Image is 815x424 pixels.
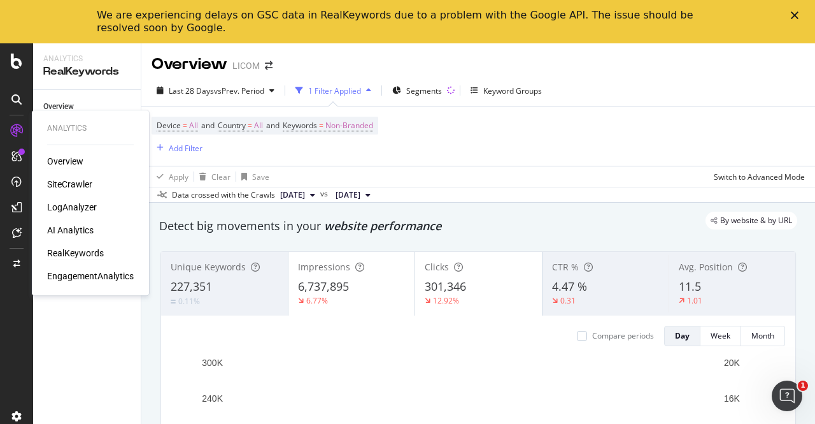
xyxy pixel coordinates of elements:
[43,100,132,113] a: Overview
[724,358,741,368] text: 20K
[679,279,701,294] span: 11.5
[711,330,730,341] div: Week
[679,261,733,273] span: Avg. Position
[705,212,797,230] div: legacy label
[266,120,280,131] span: and
[194,166,230,187] button: Clear
[43,54,131,64] div: Analytics
[592,330,654,341] div: Compare periods
[791,11,804,19] div: Fermer
[152,80,280,101] button: Last 28 DaysvsPrev. Period
[201,120,215,131] span: and
[169,85,214,96] span: Last 28 Days
[320,188,330,200] span: vs
[308,85,361,96] div: 1 Filter Applied
[254,117,263,135] span: All
[406,85,442,96] span: Segments
[483,85,542,96] div: Keyword Groups
[675,330,690,341] div: Day
[47,155,83,168] a: Overview
[171,300,176,303] img: Equal
[290,80,376,101] button: 1 Filter Applied
[720,217,792,224] span: By website & by URL
[275,187,320,203] button: [DATE]
[664,326,700,346] button: Day
[283,120,317,131] span: Keywords
[189,117,198,135] span: All
[552,261,579,273] span: CTR %
[47,224,94,237] a: AI Analytics
[425,279,466,294] span: 301,346
[298,261,350,273] span: Impressions
[552,279,587,294] span: 4.47 %
[330,187,376,203] button: [DATE]
[700,326,741,346] button: Week
[687,295,702,306] div: 1.01
[183,120,187,131] span: =
[232,59,260,72] div: LICOM
[202,393,223,404] text: 240K
[152,140,202,156] button: Add Filter
[252,172,269,182] div: Save
[325,117,373,135] span: Non-Branded
[43,100,74,113] div: Overview
[152,54,227,75] div: Overview
[169,172,188,182] div: Apply
[798,381,808,391] span: 1
[152,166,188,187] button: Apply
[280,189,305,201] span: 2025 Oct. 3rd
[425,261,449,273] span: Clicks
[772,381,802,411] iframe: Intercom live chat
[178,296,200,307] div: 0.11%
[169,143,202,154] div: Add Filter
[465,80,547,101] button: Keyword Groups
[172,189,275,201] div: Data crossed with the Crawls
[306,295,328,306] div: 6.77%
[248,120,252,131] span: =
[43,64,131,79] div: RealKeywords
[97,9,698,34] div: We are experiencing delays on GSC data in RealKeywords due to a problem with the Google API. The ...
[298,279,349,294] span: 6,737,895
[171,261,246,273] span: Unique Keywords
[47,270,134,282] a: EngagementAnalytics
[171,279,212,294] span: 227,351
[236,166,269,187] button: Save
[433,295,459,306] div: 12.92%
[724,393,741,404] text: 16K
[714,172,805,182] div: Switch to Advanced Mode
[265,61,273,70] div: arrow-right-arrow-left
[336,189,360,201] span: 2025 Sep. 5th
[751,330,774,341] div: Month
[218,120,246,131] span: Country
[709,166,805,187] button: Switch to Advanced Mode
[741,326,785,346] button: Month
[47,201,97,214] a: LogAnalyzer
[319,120,323,131] span: =
[47,247,104,260] a: RealKeywords
[47,178,92,191] a: SiteCrawler
[214,85,264,96] span: vs Prev. Period
[47,123,134,134] div: Analytics
[387,80,447,101] button: Segments
[157,120,181,131] span: Device
[560,295,576,306] div: 0.31
[211,172,230,182] div: Clear
[202,358,223,368] text: 300K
